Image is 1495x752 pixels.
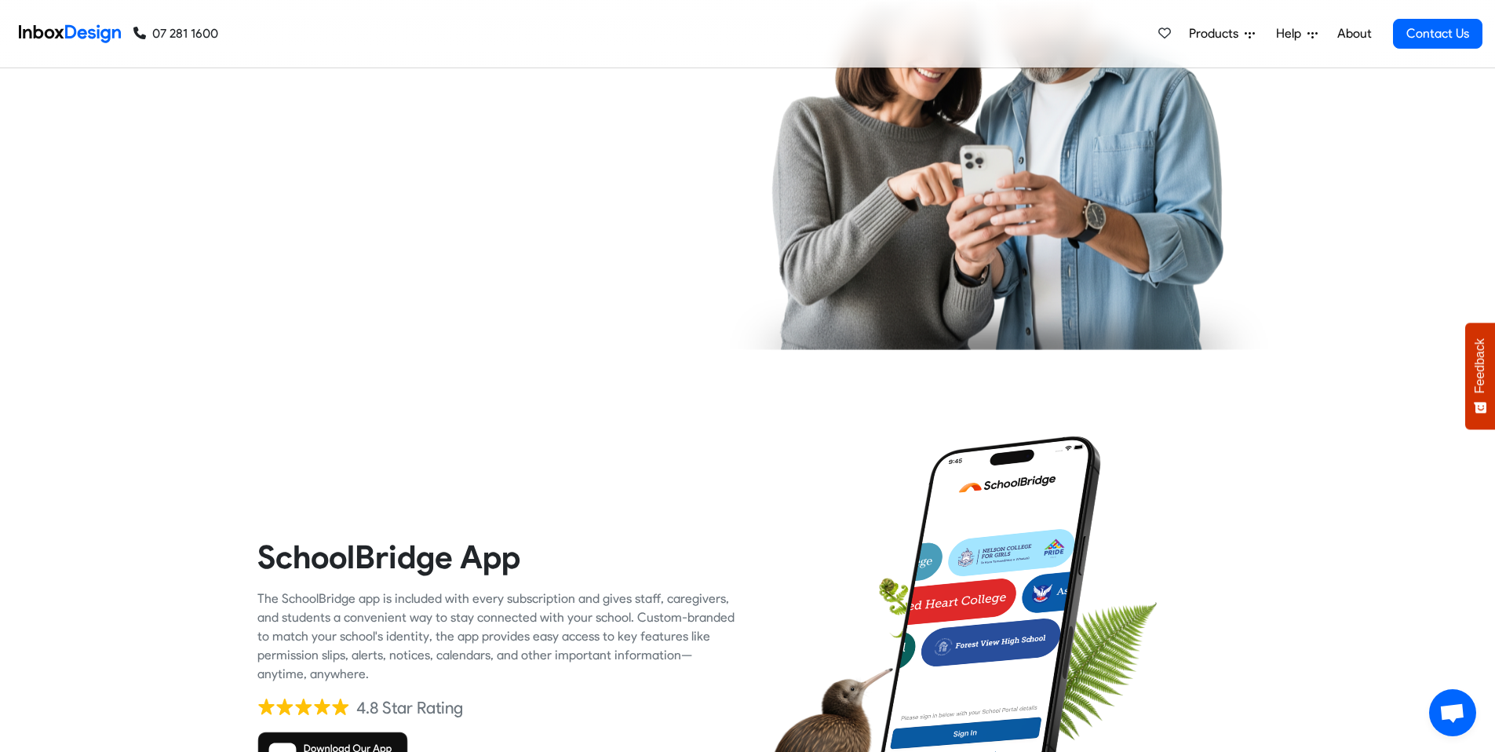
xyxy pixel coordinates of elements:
[1276,24,1307,43] span: Help
[1465,323,1495,429] button: Feedback - Show survey
[1189,24,1245,43] span: Products
[1429,689,1476,736] a: Open chat
[257,590,736,684] div: The SchoolBridge app is included with every subscription and gives staff, caregivers, and student...
[356,696,463,720] div: 4.8 Star Rating
[1333,18,1376,49] a: About
[257,537,736,577] heading: SchoolBridge App
[133,24,218,43] a: 07 281 1600
[1393,19,1482,49] a: Contact Us
[1183,18,1261,49] a: Products
[1473,338,1487,393] span: Feedback
[1270,18,1324,49] a: Help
